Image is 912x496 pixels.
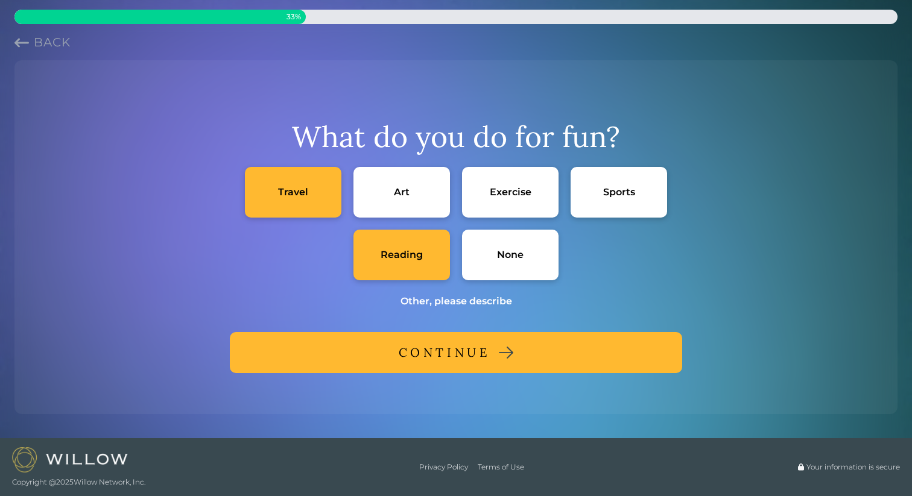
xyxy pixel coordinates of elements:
[14,10,306,24] div: 33% complete
[12,447,128,472] img: Willow logo
[230,332,682,373] button: CONTINUE
[603,186,635,198] div: Sports
[381,248,423,261] div: Reading
[490,186,531,198] div: Exercise
[401,295,512,307] div: Other, please describe
[278,186,308,198] div: Travel
[12,477,145,487] span: Copyright @ 2025 Willow Network, Inc.
[14,34,71,51] button: Previous question
[292,119,620,155] div: What do you do for fun?
[478,462,524,472] a: Terms of Use
[497,248,524,261] div: None
[806,462,900,472] span: Your information is secure
[394,186,410,198] div: Art
[419,462,468,472] a: Privacy Policy
[14,12,301,22] span: 33 %
[34,35,71,49] span: Back
[399,342,490,363] div: CONTINUE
